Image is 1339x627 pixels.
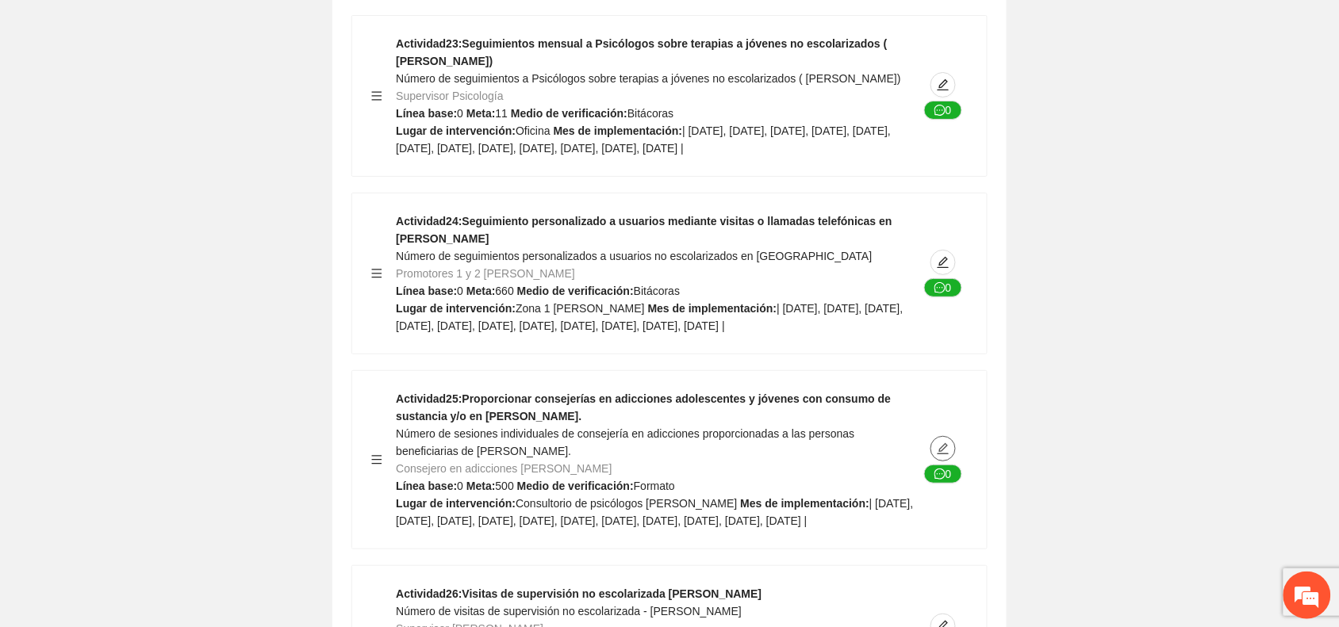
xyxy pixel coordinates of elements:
span: message [934,468,946,481]
button: message0 [924,465,962,484]
span: message [934,105,946,117]
strong: Mes de implementación: [648,302,777,315]
button: edit [930,436,956,461]
strong: Medio de verificación: [511,107,627,120]
strong: Meta: [466,480,496,492]
button: edit [930,250,956,275]
span: 660 [496,285,514,297]
span: 0 [457,107,463,120]
span: Estamos en línea. [92,212,219,372]
strong: Lugar de intervención: [396,302,516,315]
strong: Mes de implementación: [740,497,869,510]
span: Supervisor Psicología [396,90,503,102]
strong: Actividad 26 : Visitas de supervisión no escolarizada [PERSON_NAME] [396,587,762,600]
button: message0 [924,101,962,120]
div: Minimizar ventana de chat en vivo [260,8,298,46]
span: Número de visitas de supervisión no escolarizada - [PERSON_NAME] [396,605,742,617]
strong: Lugar de intervención: [396,124,516,137]
strong: Meta: [466,285,496,297]
span: message [934,282,946,295]
button: message0 [924,278,962,297]
span: Consejero en adicciones [PERSON_NAME] [396,462,612,475]
span: menu [371,454,382,465]
strong: Medio de verificación: [517,285,634,297]
span: 500 [496,480,514,492]
span: menu [371,90,382,101]
strong: Actividad 24 : Seguimiento personalizado a usuarios mediante visitas o llamadas telefónicas en [P... [396,215,892,245]
strong: Línea base: [396,107,457,120]
span: Oficina [516,124,551,137]
span: edit [931,78,955,91]
span: 0 [457,480,463,492]
strong: Línea base: [396,480,457,492]
span: Número de sesiones individuales de consejería en adicciones proporcionadas a las personas benefic... [396,427,854,457]
span: Número de seguimientos a Psicólogos sobre terapias a jóvenes no escolarizados ( [PERSON_NAME]) [396,72,901,85]
strong: Actividad 25 : Proporcionar consejerías en adicciones adolescentes y jóvenes con consumo de susta... [396,392,891,422]
span: edit [931,442,955,455]
strong: Lugar de intervención: [396,497,516,510]
span: 0 [457,285,463,297]
span: Zona 1 [PERSON_NAME] [516,302,645,315]
strong: Línea base: [396,285,457,297]
div: Chatee con nosotros ahora [82,81,267,101]
textarea: Escriba su mensaje y pulse “Intro” [8,433,302,488]
strong: Mes de implementación: [554,124,683,137]
button: edit [930,72,956,97]
span: Promotores 1 y 2 [PERSON_NAME] [396,267,575,280]
span: Número de seguimientos personalizados a usuarios no escolarizados en [GEOGRAPHIC_DATA] [396,250,872,262]
span: menu [371,268,382,279]
span: Bitácoras [634,285,680,297]
span: Bitácoras [627,107,673,120]
span: Formato [634,480,675,492]
strong: Actividad 23 : Seguimientos mensual a Psicólogos sobre terapias a jóvenes no escolarizados ( [PER... [396,37,887,67]
span: edit [931,256,955,269]
span: 11 [496,107,508,120]
strong: Medio de verificación: [517,480,634,492]
strong: Meta: [466,107,496,120]
span: Consultorio de psicólogos [PERSON_NAME] [516,497,737,510]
